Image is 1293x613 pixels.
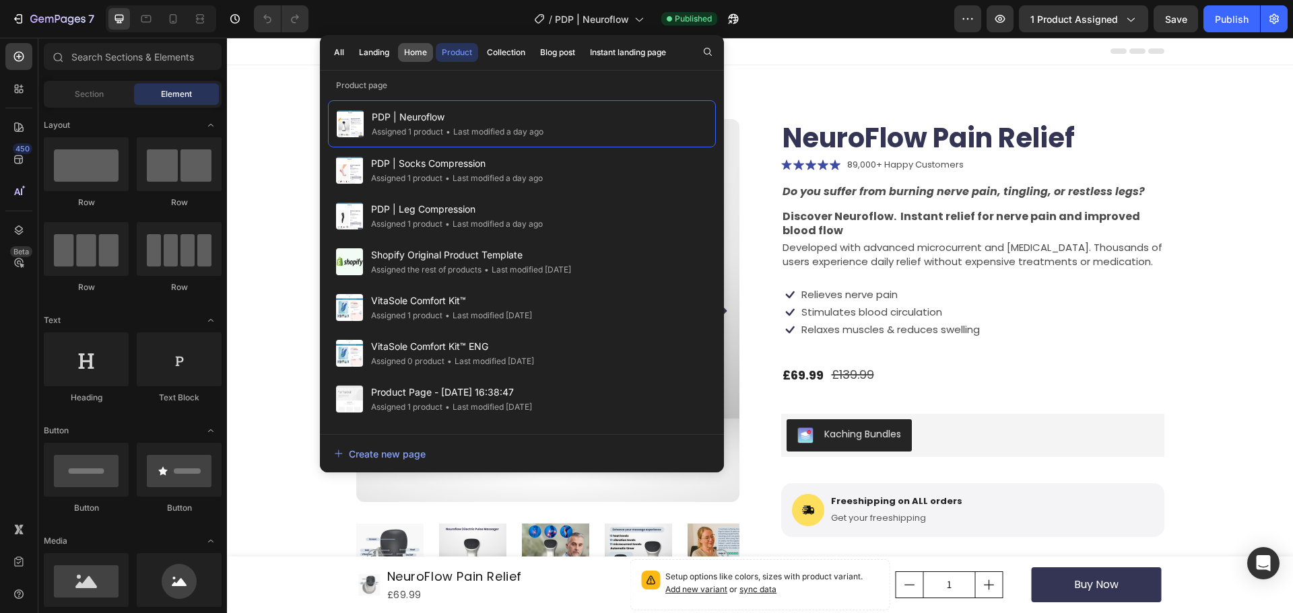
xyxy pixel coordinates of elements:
[371,338,534,355] span: VitaSole Comfort Kit™ ENG
[126,81,200,155] pre: Sale 50% off
[161,88,192,100] span: Element
[88,11,94,27] p: 7
[371,263,482,277] div: Assigned the rest of products
[574,250,671,264] span: Relieves nerve pain
[584,43,672,62] button: Instant landing page
[371,293,532,309] span: VitaSole Comfort Kit™
[445,173,450,183] span: •
[447,356,452,366] span: •
[574,285,753,299] span: Relaxes muscles & reduces swelling
[1165,13,1187,25] span: Save
[371,217,442,231] div: Assigned 1 product
[137,196,222,209] div: Row
[590,46,666,59] div: Instant landing page
[445,219,450,229] span: •
[1203,5,1260,32] button: Publish
[597,390,674,404] div: Kaching Bundles
[669,534,696,560] button: decrement
[371,309,442,322] div: Assigned 1 product
[371,155,543,172] span: PDP | Socks Compression
[804,530,934,565] button: Buy Now
[749,534,776,560] button: increment
[555,12,629,26] span: PDP | Neuroflow
[438,546,500,556] span: Add new variant
[44,196,129,209] div: Row
[200,530,222,552] span: Toggle open
[438,533,652,558] p: Setup options like colors, sizes with product variant.
[372,125,443,139] div: Assigned 1 product
[200,114,222,136] span: Toggle open
[1030,12,1118,26] span: 1 product assigned
[445,402,450,412] span: •
[200,310,222,331] span: Toggle open
[540,46,575,59] div: Blog post
[371,201,543,217] span: PDP | Leg Compression
[486,511,502,528] button: Carousel Next Arrow
[254,5,308,32] div: Undo/Redo
[574,267,715,281] span: Stimulates blood circulation
[44,314,61,326] span: Text
[333,440,710,467] button: Create new page
[554,81,937,119] h1: NeuroFlow Pain Relief
[44,281,129,293] div: Row
[442,46,472,59] div: Product
[137,392,222,404] div: Text Block
[44,43,222,70] input: Search Sections & Elements
[512,546,550,556] span: sync data
[444,355,534,368] div: Last modified [DATE]
[484,264,489,275] span: •
[443,125,543,139] div: Last modified a day ago
[442,217,543,231] div: Last modified a day ago
[371,247,571,263] span: Shopify Original Product Template
[44,119,70,131] span: Layout
[44,502,129,514] div: Button
[556,146,918,161] strong: Do you suffer from burning nerve pain, tingling, or restless legs?
[5,5,100,32] button: 7
[334,447,426,461] div: Create new page
[371,400,442,414] div: Assigned 1 product
[372,109,543,125] span: PDP | Neuroflow
[500,546,550,556] span: or
[847,538,892,557] div: Buy Now
[604,475,735,486] p: Get your freeshipping
[560,382,685,414] button: Kaching Bundles
[445,310,450,320] span: •
[486,265,502,281] button: Carousel Next Arrow
[570,390,587,406] img: KachingBundles.png
[604,458,735,470] p: Freeshipping on ALL orders
[404,46,427,59] div: Home
[1247,547,1280,579] div: Open Intercom Messenger
[481,43,531,62] button: Collection
[487,46,525,59] div: Collection
[556,203,935,231] span: Developed with advanced microcurrent and [MEDICAL_DATA]. Thousands of users experience daily reli...
[44,392,129,404] div: Heading
[371,355,444,368] div: Assigned 0 product
[359,46,389,59] div: Landing
[549,12,552,26] span: /
[556,171,913,201] strong: Discover Neuroflow. Instant relief for nerve pain and improved blood flow
[200,420,222,441] span: Toggle open
[44,425,69,437] span: Button
[10,246,32,257] div: Beta
[442,400,532,414] div: Last modified [DATE]
[44,535,67,547] span: Media
[1215,12,1249,26] div: Publish
[1154,5,1198,32] button: Save
[620,120,737,134] p: 89,000+ Happy Customers
[320,79,724,92] p: Product page
[534,43,581,62] button: Blog post
[398,43,433,62] button: Home
[137,281,222,293] div: Row
[696,534,749,560] input: quantity
[137,502,222,514] div: Button
[1019,5,1148,32] button: 1 product assigned
[675,13,712,25] span: Published
[328,43,350,62] button: All
[446,127,451,137] span: •
[75,88,104,100] span: Section
[565,456,597,489] img: gempages_563912027286799371-d9180238-9e4e-4af2-a8be-4bb8ffb07f30.svg
[554,328,598,347] div: £69.99
[482,263,571,277] div: Last modified [DATE]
